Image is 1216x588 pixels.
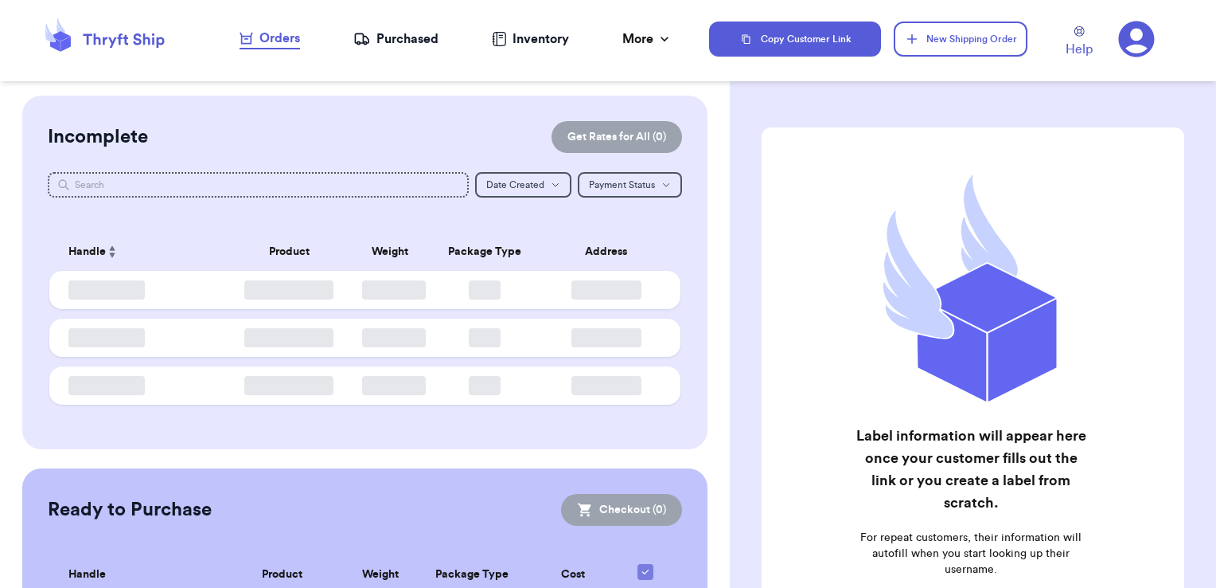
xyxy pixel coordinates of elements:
[589,180,655,190] span: Payment Status
[48,124,148,150] h2: Incomplete
[353,233,428,271] th: Weight
[240,29,300,49] a: Orders
[622,29,672,49] div: More
[853,530,1089,578] p: For repeat customers, their information will autofill when you start looking up their username.
[542,233,681,271] th: Address
[894,22,1027,57] button: New Shipping Order
[853,425,1089,514] h2: Label information will appear here once your customer fills out the link or you create a label fr...
[48,172,470,198] input: Search
[475,172,571,198] button: Date Created
[561,494,682,526] button: Checkout (0)
[709,22,881,57] button: Copy Customer Link
[1066,40,1093,59] span: Help
[226,233,353,271] th: Product
[106,242,119,261] button: Sort ascending
[578,172,682,198] button: Payment Status
[48,497,212,523] h2: Ready to Purchase
[551,121,682,153] button: Get Rates for All (0)
[428,233,542,271] th: Package Type
[240,29,300,48] div: Orders
[68,244,106,261] span: Handle
[353,29,438,49] a: Purchased
[68,566,106,583] span: Handle
[492,29,569,49] a: Inventory
[1066,26,1093,59] a: Help
[486,180,544,190] span: Date Created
